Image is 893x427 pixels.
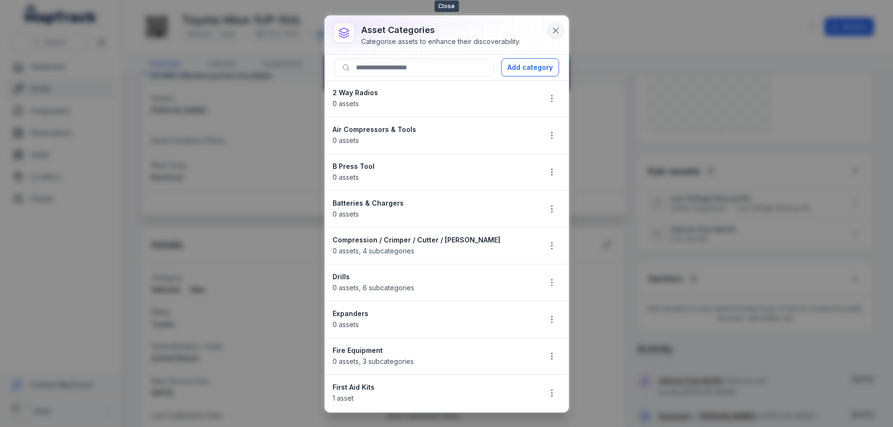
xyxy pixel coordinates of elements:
strong: 2 Way Radios [333,88,533,98]
strong: Batteries & Chargers [333,198,533,208]
strong: Fire Equipment [333,346,533,355]
span: 0 assets , 6 subcategories [333,284,414,292]
span: 0 assets [333,99,359,108]
span: 1 asset [333,394,354,402]
span: 0 assets [333,210,359,218]
strong: Air Compressors & Tools [333,125,533,134]
span: 0 assets [333,173,359,181]
button: Add category [501,58,559,77]
h3: asset categories [361,23,520,37]
strong: Drills [333,272,533,282]
span: 0 assets , 4 subcategories [333,247,414,255]
strong: B Press Tool [333,162,533,171]
strong: Compression / Crimper / Cutter / [PERSON_NAME] [333,235,533,245]
strong: First Aid Kits [333,383,533,392]
span: 0 assets , 3 subcategories [333,357,414,365]
span: 0 assets [333,136,359,144]
span: Close [434,0,459,12]
span: 0 assets [333,320,359,328]
div: Categorise assets to enhance their discoverability. [361,37,520,46]
strong: Expanders [333,309,533,318]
